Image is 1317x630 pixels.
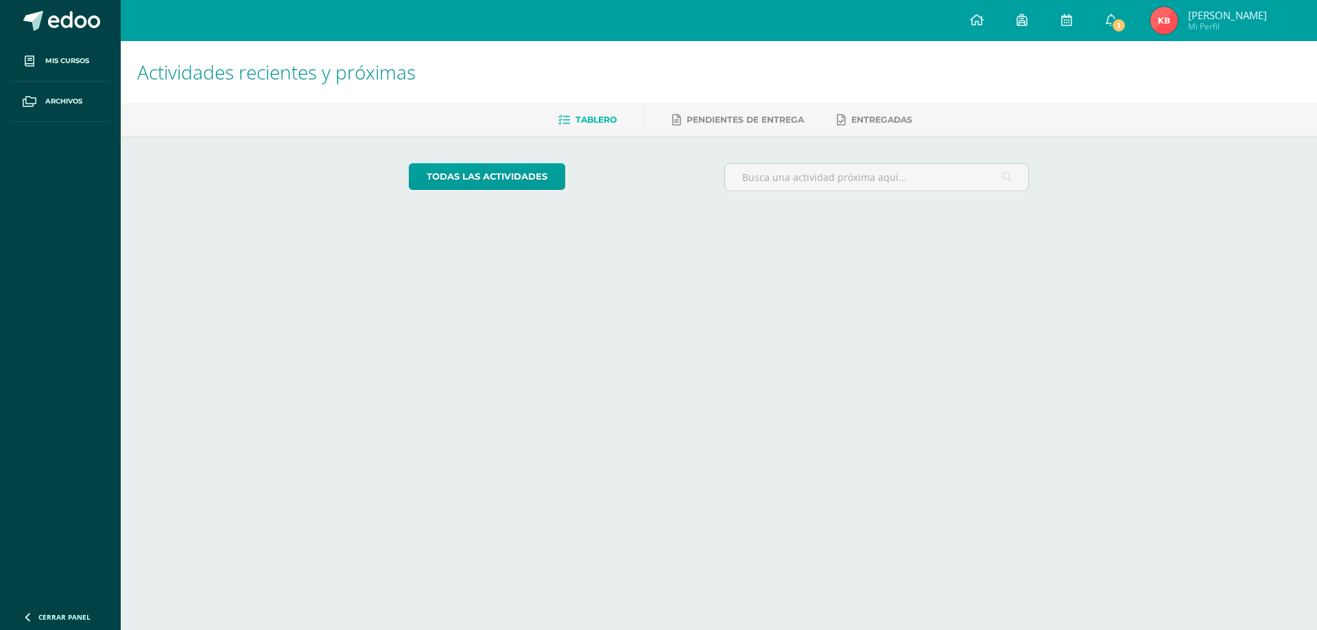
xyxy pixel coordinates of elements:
span: Tablero [576,114,617,125]
a: Tablero [558,109,617,131]
a: Pendientes de entrega [672,109,804,131]
span: Entregadas [851,114,912,125]
span: [PERSON_NAME] [1188,8,1267,22]
span: Mi Perfil [1188,21,1267,32]
input: Busca una actividad próxima aquí... [725,164,1029,191]
span: Archivos [45,96,82,107]
span: 3 [1111,18,1126,33]
img: aef296f7f59f5fe484a73ea8902b08f3.png [1150,7,1178,34]
span: Pendientes de entrega [687,114,804,125]
span: Cerrar panel [38,612,91,622]
span: Mis cursos [45,56,89,66]
a: Mis cursos [11,41,110,82]
span: Actividades recientes y próximas [137,59,416,85]
a: Entregadas [837,109,912,131]
a: todas las Actividades [409,163,565,190]
a: Archivos [11,82,110,122]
